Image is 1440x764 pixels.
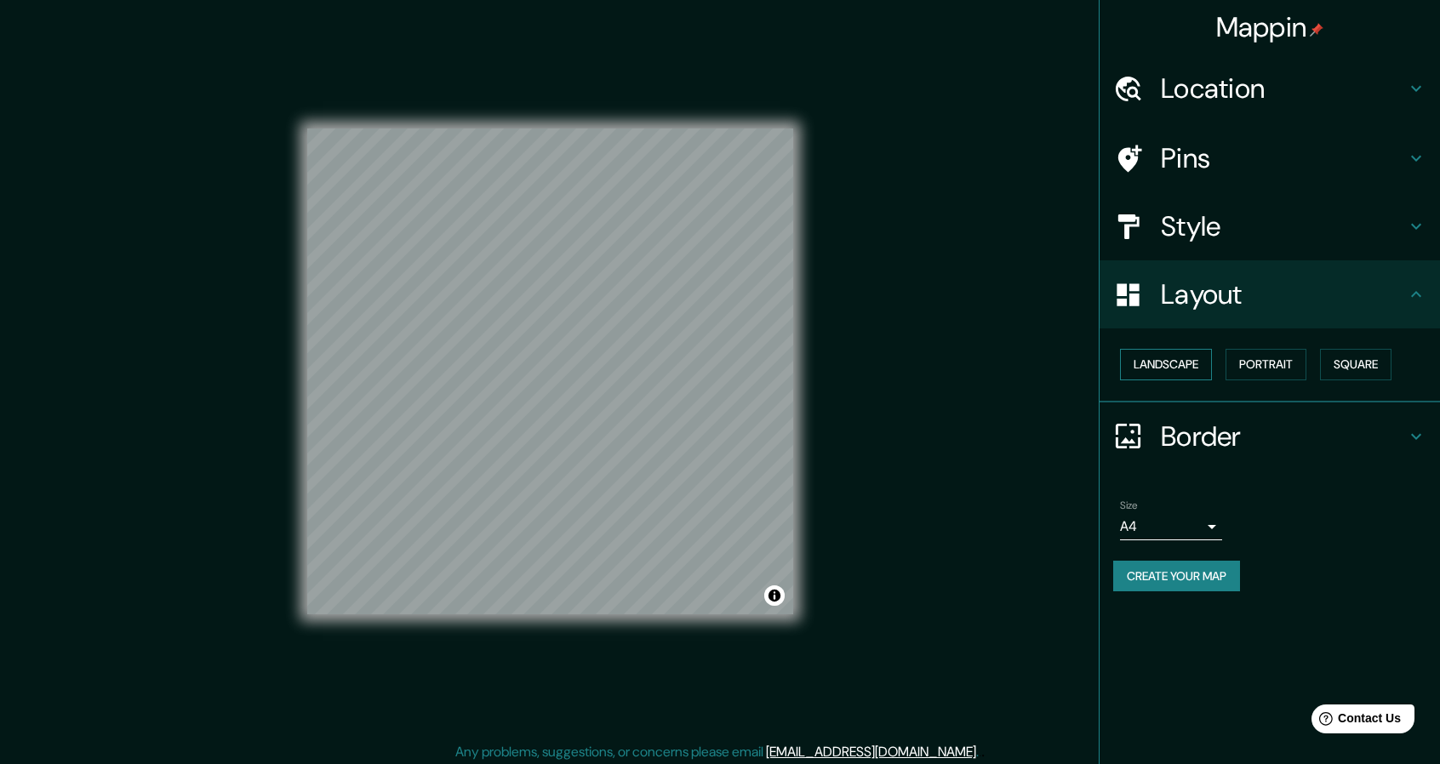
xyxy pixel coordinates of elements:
[1216,10,1324,44] h4: Mappin
[1161,277,1406,311] h4: Layout
[1120,349,1212,380] button: Landscape
[1161,141,1406,175] h4: Pins
[1289,698,1421,745] iframe: Help widget launcher
[1310,23,1323,37] img: pin-icon.png
[1226,349,1306,380] button: Portrait
[1100,402,1440,470] div: Border
[764,585,785,606] button: Toggle attribution
[1100,260,1440,328] div: Layout
[307,128,793,614] canvas: Map
[766,743,976,761] a: [EMAIL_ADDRESS][DOMAIN_NAME]
[1113,561,1240,592] button: Create your map
[1100,124,1440,192] div: Pins
[1120,513,1222,540] div: A4
[1100,54,1440,123] div: Location
[979,742,981,762] div: .
[981,742,985,762] div: .
[1161,419,1406,453] h4: Border
[1100,192,1440,260] div: Style
[1161,209,1406,243] h4: Style
[455,742,979,762] p: Any problems, suggestions, or concerns please email .
[1120,498,1138,512] label: Size
[1320,349,1391,380] button: Square
[1161,71,1406,105] h4: Location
